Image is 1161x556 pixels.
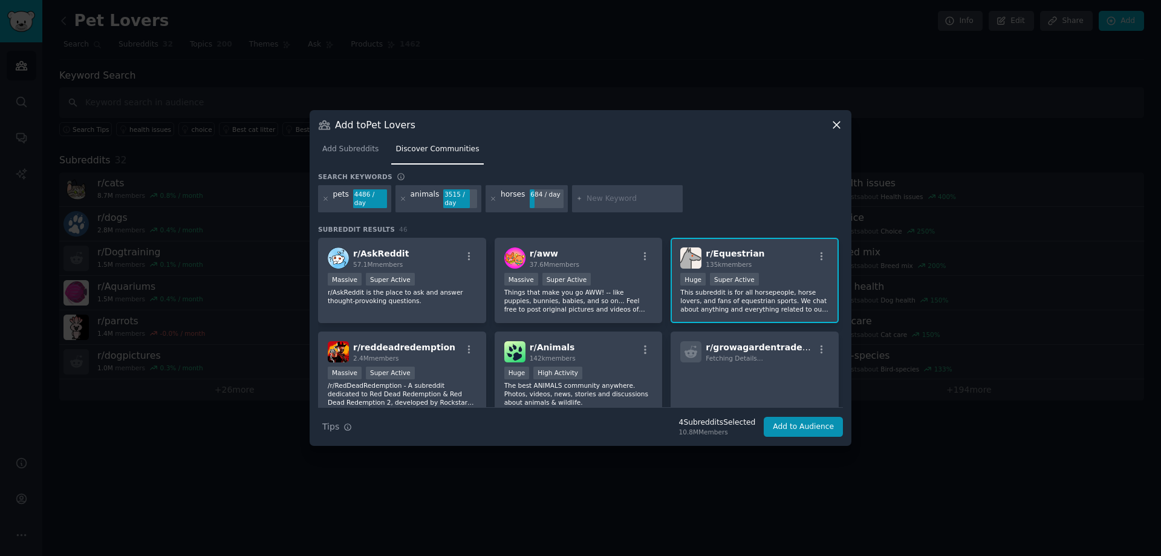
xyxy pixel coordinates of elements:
span: Add Subreddits [322,144,379,155]
span: Discover Communities [395,144,479,155]
img: Equestrian [680,247,701,269]
p: The best ANIMALS community anywhere. Photos, videos, news, stories and discussions about animals ... [504,381,653,407]
p: Things that make you go AWW! -- like puppies, bunnies, babies, and so on... Feel free to post ori... [504,288,653,313]
span: 57.1M members [353,261,403,268]
div: Super Active [366,367,415,379]
div: Super Active [542,273,591,286]
div: 4486 / day [353,189,387,209]
img: AskReddit [328,247,349,269]
span: Fetching Details... [706,355,763,362]
img: reddeadredemption [328,341,349,362]
a: Discover Communities [391,140,483,165]
img: aww [504,247,525,269]
h3: Add to Pet Lovers [335,119,415,131]
div: Huge [504,367,530,379]
span: Subreddit Results [318,225,395,234]
button: Tips [318,416,356,437]
button: Add to Audience [764,417,843,437]
span: r/ AskReddit [353,249,409,258]
div: Massive [328,367,362,379]
div: Massive [504,273,538,286]
p: r/AskReddit is the place to ask and answer thought-provoking questions. [328,288,476,305]
div: 684 / day [530,189,564,200]
span: r/ growagardentradehub [706,342,820,352]
div: Super Active [366,273,415,286]
input: New Keyword [587,194,678,204]
span: 142k members [530,355,576,362]
a: Add Subreddits [318,140,383,165]
div: pets [333,189,350,209]
h3: Search keywords [318,172,392,181]
span: 2.4M members [353,355,399,362]
div: horses [501,189,525,209]
div: Massive [328,273,362,286]
span: r/ reddeadredemption [353,342,455,352]
span: r/ Equestrian [706,249,764,258]
div: animals [411,189,440,209]
div: 3515 / day [443,189,477,209]
div: Super Active [710,273,759,286]
img: Animals [504,341,525,362]
p: This subreddit is for all horsepeople, horse lovers, and fans of equestrian sports. We chat about... [680,288,829,313]
span: 135k members [706,261,752,268]
div: 10.8M Members [679,428,756,436]
span: 37.6M members [530,261,579,268]
span: Tips [322,420,339,433]
p: /r/RedDeadRedemption - A subreddit dedicated to Red Dead Redemption & Red Dead Redemption 2, deve... [328,381,476,407]
div: High Activity [533,367,582,379]
span: r/ Animals [530,342,575,352]
span: 46 [399,226,408,233]
div: Huge [680,273,706,286]
span: r/ aww [530,249,558,258]
div: 4 Subreddit s Selected [679,417,756,428]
